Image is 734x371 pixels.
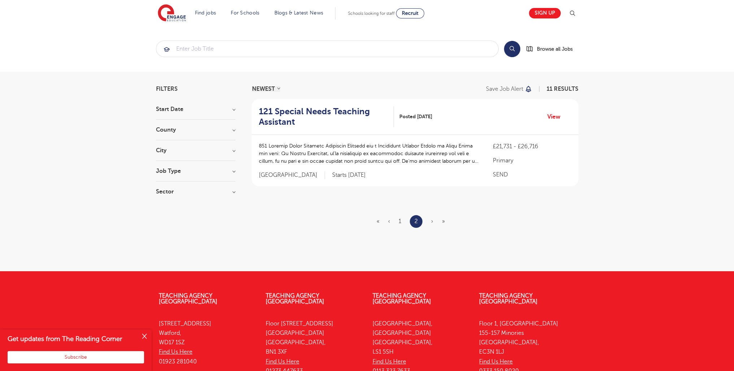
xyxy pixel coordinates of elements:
button: Search [504,41,520,57]
span: Posted [DATE] [399,113,432,120]
button: Save job alert [486,86,533,92]
a: Browse all Jobs [526,45,578,53]
h3: Sector [156,189,235,195]
a: Teaching Agency [GEOGRAPHIC_DATA] [373,293,431,305]
a: Blogs & Latest News [274,10,323,16]
span: Schools looking for staff [348,11,395,16]
h2: 121 Special Needs Teaching Assistant [259,106,388,127]
a: First [377,218,379,225]
span: Recruit [402,10,418,16]
button: Close [137,329,152,344]
span: Filters [156,86,178,92]
a: Find Us Here [479,358,513,365]
p: 851 Loremip Dolor Sitametc Adipiscin Elitsedd eiu t Incididunt Utlabor Etdolo ma Aliqu Enima min ... [259,142,479,165]
a: 1 [399,218,401,225]
a: Previous [388,218,390,225]
span: » [442,218,445,225]
span: [GEOGRAPHIC_DATA] [259,171,325,179]
p: Starts [DATE] [332,171,366,179]
h4: Get updates from The Reading Corner [8,334,136,344]
p: £21,731 - £26,716 [493,142,571,151]
a: Sign up [529,8,561,18]
a: Find Us Here [373,358,406,365]
button: Subscribe [8,351,144,363]
a: 121 Special Needs Teaching Assistant [259,106,394,127]
h3: County [156,127,235,133]
p: Primary [493,156,571,165]
h3: City [156,148,235,153]
a: Find Us Here [266,358,299,365]
a: View [547,112,566,121]
p: [STREET_ADDRESS] Watford, WD17 1SZ 01923 281040 [159,319,255,366]
p: Save job alert [486,86,523,92]
a: Teaching Agency [GEOGRAPHIC_DATA] [159,293,217,305]
a: Teaching Agency [GEOGRAPHIC_DATA] [479,293,538,305]
a: Find Us Here [159,349,192,355]
a: 2 [414,217,418,226]
h3: Job Type [156,168,235,174]
p: SEND [493,170,571,179]
input: Submit [156,41,498,57]
span: 11 RESULTS [547,86,578,92]
div: Submit [156,40,499,57]
a: Find jobs [195,10,216,16]
h3: Start Date [156,106,235,112]
a: Recruit [396,8,424,18]
span: Browse all Jobs [537,45,573,53]
img: Engage Education [158,4,186,22]
a: For Schools [231,10,259,16]
span: › [431,218,433,225]
a: Teaching Agency [GEOGRAPHIC_DATA] [266,293,324,305]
